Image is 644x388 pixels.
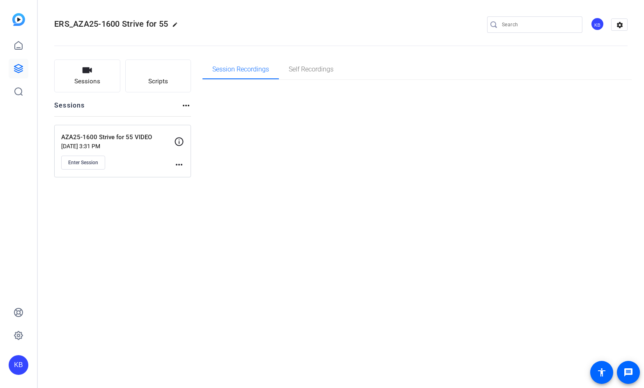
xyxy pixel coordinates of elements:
[125,60,191,92] button: Scripts
[612,19,628,31] mat-icon: settings
[68,159,98,166] span: Enter Session
[623,367,633,377] mat-icon: message
[61,143,174,149] p: [DATE] 3:31 PM
[74,77,100,86] span: Sessions
[591,17,604,31] div: KB
[148,77,168,86] span: Scripts
[212,66,269,73] span: Session Recordings
[289,66,333,73] span: Self Recordings
[597,367,607,377] mat-icon: accessibility
[172,22,182,32] mat-icon: edit
[12,13,25,26] img: blue-gradient.svg
[181,101,191,110] mat-icon: more_horiz
[54,19,168,29] span: ERS_AZA25-1600 Strive for 55
[9,355,28,375] div: KB
[61,156,105,170] button: Enter Session
[174,160,184,170] mat-icon: more_horiz
[61,133,174,142] p: AZA25-1600 Strive for 55 VIDEO
[54,60,120,92] button: Sessions
[54,101,85,116] h2: Sessions
[591,17,605,32] ngx-avatar: Ken Blando
[502,20,576,30] input: Search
